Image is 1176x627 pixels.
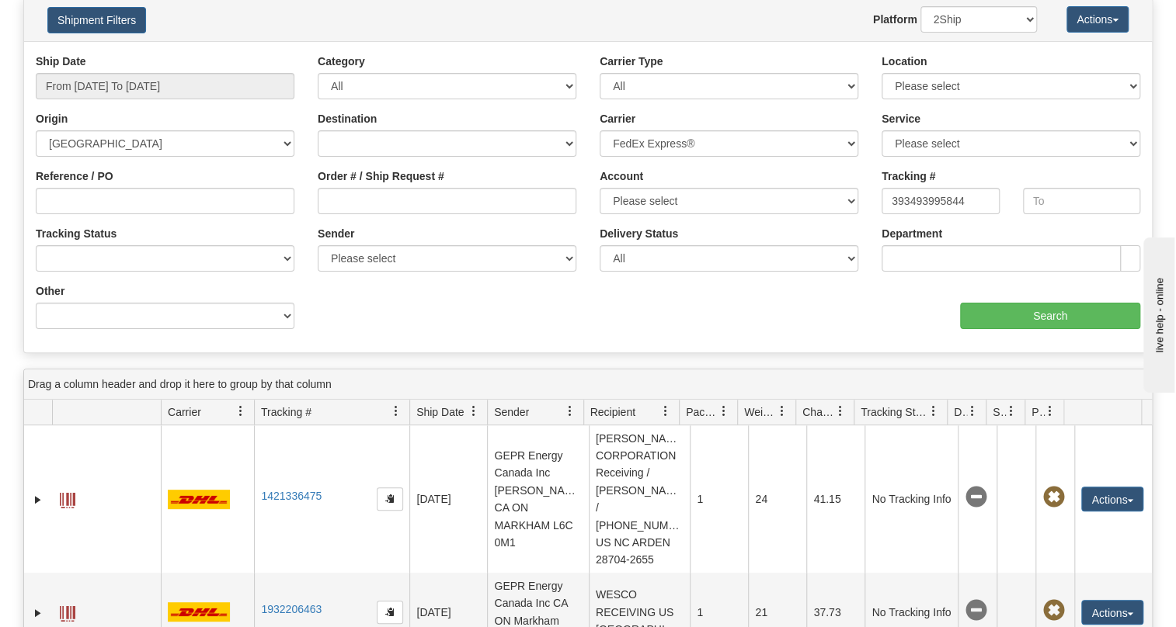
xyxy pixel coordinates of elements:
span: Ship Date [416,404,464,420]
label: Category [318,54,365,69]
a: Sender filter column settings [557,398,583,424]
label: Destination [318,111,377,126]
label: Carrier Type [600,54,663,69]
a: Tracking # filter column settings [383,398,409,424]
a: Delivery Status filter column settings [959,398,986,424]
img: 7 - DHL_Worldwide [168,490,230,509]
span: Weight [744,404,777,420]
span: No Tracking Info [965,600,986,622]
a: Label [60,486,75,511]
button: Actions [1066,6,1129,33]
a: Weight filter column settings [769,398,795,424]
label: Platform [873,12,917,27]
span: Carrier [168,404,201,420]
a: Shipment Issues filter column settings [998,398,1025,424]
td: 1 [690,425,748,573]
label: Delivery Status [600,226,678,241]
span: Shipment Issues [993,404,1006,420]
label: Order # / Ship Request # [318,168,444,184]
label: Department [882,226,942,241]
a: Recipient filter column settings [652,398,679,424]
label: Account [600,168,643,184]
td: No Tracking Info [865,425,958,573]
button: Copy to clipboard [377,601,403,624]
a: Expand [30,605,46,621]
label: Tracking Status [36,226,117,241]
td: [DATE] [409,425,487,573]
label: Ship Date [36,54,86,69]
button: Actions [1081,487,1143,511]
label: Location [882,54,927,69]
img: 7 - DHL_Worldwide [168,602,230,622]
label: Sender [318,226,354,241]
a: Carrier filter column settings [228,398,254,424]
a: Ship Date filter column settings [461,398,487,424]
iframe: chat widget [1140,234,1174,393]
a: 1932206463 [261,603,322,615]
span: Delivery Status [954,404,967,420]
span: Pickup Not Assigned [1042,487,1064,508]
span: No Tracking Info [965,487,986,508]
div: grid grouping header [24,369,1152,400]
label: Other [36,283,64,299]
label: Carrier [600,111,635,126]
label: Reference / PO [36,168,113,184]
input: From [882,188,1000,214]
td: 41.15 [806,425,865,573]
button: Copy to clipboard [377,487,403,511]
span: Pickup Not Assigned [1042,600,1064,622]
button: Actions [1081,600,1143,625]
a: Label [60,599,75,624]
label: Service [882,111,920,126]
span: Charge [802,404,835,420]
a: Expand [30,492,46,507]
button: Shipment Filters [47,7,146,33]
span: Packages [686,404,718,420]
a: 1421336475 [261,490,322,502]
a: Packages filter column settings [711,398,737,424]
a: Pickup Status filter column settings [1037,398,1063,424]
input: To [1023,188,1141,214]
a: Charge filter column settings [827,398,854,424]
td: [PERSON_NAME] CORPORATION Receiving / [PERSON_NAME] / [PHONE_NUMBER] US NC ARDEN 28704-2655 [589,425,691,573]
td: 24 [748,425,806,573]
span: Pickup Status [1032,404,1045,420]
span: Tracking Status [861,404,928,420]
label: Origin [36,111,68,126]
a: Tracking Status filter column settings [920,398,947,424]
span: Sender [494,404,529,420]
div: live help - online [12,13,144,25]
span: Recipient [590,404,635,420]
td: GEPR Energy Canada Inc [PERSON_NAME] CA ON MARKHAM L6C 0M1 [487,425,589,573]
input: Search [960,303,1140,329]
label: Tracking # [882,168,935,184]
span: Tracking # [261,404,311,420]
